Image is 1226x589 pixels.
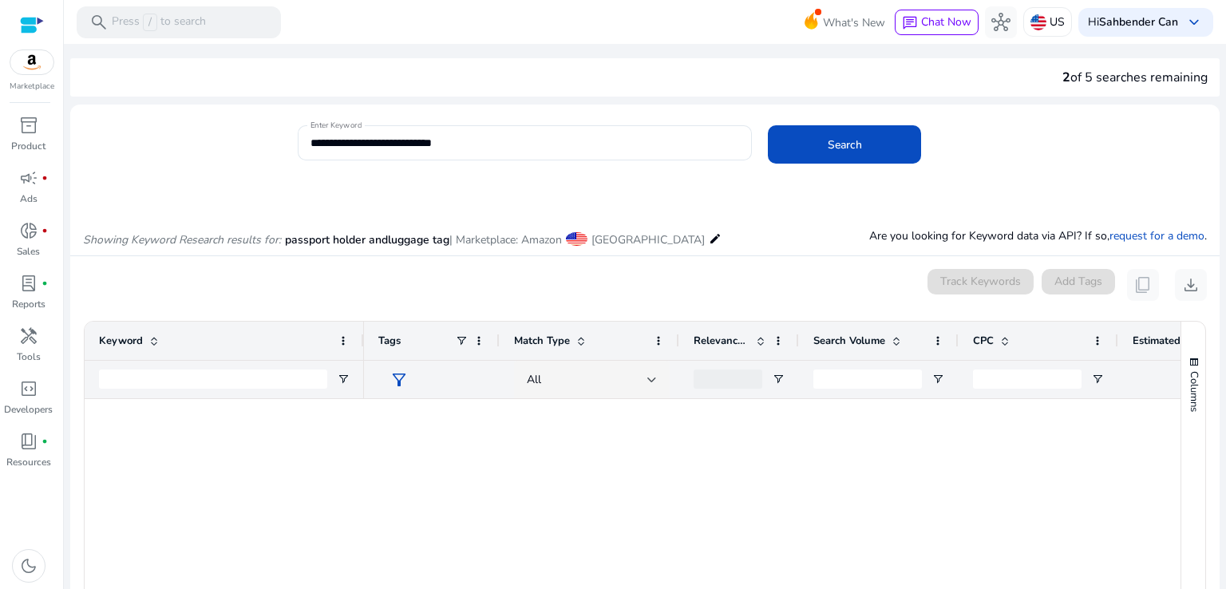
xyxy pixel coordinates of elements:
span: search [89,13,109,32]
span: fiber_manual_record [42,175,48,181]
input: Search Volume Filter Input [813,370,922,389]
span: inventory_2 [19,116,38,135]
span: Columns [1187,371,1201,412]
p: Are you looking for Keyword data via API? If so, . [869,227,1207,244]
p: Hi [1088,17,1178,28]
p: Press to search [112,14,206,31]
span: fiber_manual_record [42,438,48,445]
span: book_4 [19,432,38,451]
span: fiber_manual_record [42,280,48,287]
span: 2 [1062,69,1070,86]
div: of 5 searches remaining [1062,68,1208,87]
p: Marketplace [10,81,54,93]
span: | Marketplace: Amazon [449,232,562,247]
button: Open Filter Menu [931,373,944,385]
span: campaign [19,168,38,188]
span: Keyword [99,334,143,348]
span: Search [828,136,862,153]
button: download [1175,269,1207,301]
span: keyboard_arrow_down [1184,13,1204,32]
span: Match Type [514,334,570,348]
span: passport holder andluggage tag [285,232,449,247]
input: CPC Filter Input [973,370,1082,389]
button: hub [985,6,1017,38]
button: Open Filter Menu [1091,373,1104,385]
span: donut_small [19,221,38,240]
b: Sahbender Can [1099,14,1178,30]
span: lab_profile [19,274,38,293]
p: Reports [12,297,45,311]
mat-label: Enter Keyword [310,120,362,131]
span: download [1181,275,1200,294]
span: handyman [19,326,38,346]
span: fiber_manual_record [42,227,48,234]
button: Search [768,125,921,164]
span: dark_mode [19,556,38,575]
span: Search Volume [813,334,885,348]
p: Tools [17,350,41,364]
p: US [1050,8,1065,36]
img: amazon.svg [10,50,53,74]
span: / [143,14,157,31]
span: Tags [378,334,401,348]
a: request for a demo [1109,228,1204,243]
p: Ads [20,192,38,206]
span: CPC [973,334,994,348]
p: Developers [4,402,53,417]
mat-icon: edit [709,229,722,248]
span: Relevance Score [694,334,749,348]
span: hub [991,13,1010,32]
button: Open Filter Menu [337,373,350,385]
span: filter_alt [390,370,409,389]
i: Showing Keyword Research results for: [83,232,281,247]
img: us.svg [1030,14,1046,30]
span: Chat Now [921,14,971,30]
p: Resources [6,455,51,469]
p: Sales [17,244,40,259]
span: All [527,372,541,387]
button: chatChat Now [895,10,979,35]
input: Keyword Filter Input [99,370,327,389]
span: [GEOGRAPHIC_DATA] [591,232,705,247]
span: What's New [823,9,885,37]
button: Open Filter Menu [772,373,785,385]
span: code_blocks [19,379,38,398]
p: Product [11,139,45,153]
span: chat [902,15,918,31]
